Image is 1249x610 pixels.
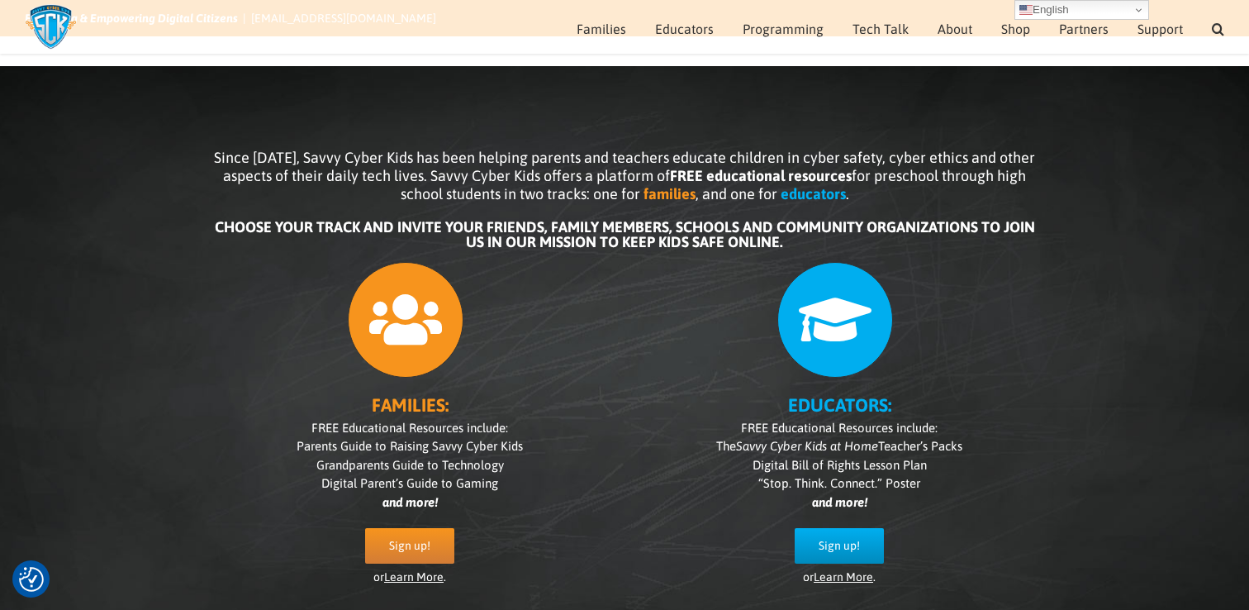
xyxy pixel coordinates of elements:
[1019,3,1033,17] img: en
[382,495,438,509] i: and more!
[655,22,714,36] span: Educators
[372,394,449,416] b: FAMILIES:
[1137,22,1183,36] span: Support
[846,185,849,203] span: .
[812,495,867,509] i: and more!
[1059,22,1109,36] span: Partners
[297,439,523,453] span: Parents Guide to Raising Savvy Cyber Kids
[214,149,1035,203] span: Since [DATE], Savvy Cyber Kids has been helping parents and teachers educate children in cyber sa...
[316,458,504,472] span: Grandparents Guide to Technology
[814,570,873,584] a: Learn More
[938,22,972,36] span: About
[321,476,498,490] span: Digital Parent’s Guide to Gaming
[311,421,508,435] span: FREE Educational Resources include:
[781,185,846,203] b: educators
[741,421,938,435] span: FREE Educational Resources include:
[743,22,824,36] span: Programming
[643,185,696,203] b: families
[819,539,860,553] span: Sign up!
[1001,22,1030,36] span: Shop
[25,4,77,50] img: Savvy Cyber Kids Logo
[736,439,878,453] i: Savvy Cyber Kids at Home
[696,185,777,203] span: , and one for
[716,439,962,453] span: The Teacher’s Packs
[788,394,891,416] b: EDUCATORS:
[19,567,44,592] img: Revisit consent button
[373,570,446,584] span: or .
[795,528,884,564] a: Sign up!
[19,567,44,592] button: Consent Preferences
[758,476,920,490] span: “Stop. Think. Connect.” Poster
[852,22,909,36] span: Tech Talk
[577,22,626,36] span: Families
[389,539,430,553] span: Sign up!
[384,570,444,584] a: Learn More
[753,458,927,472] span: Digital Bill of Rights Lesson Plan
[803,570,876,584] span: or .
[215,218,1035,250] b: CHOOSE YOUR TRACK AND INVITE YOUR FRIENDS, FAMILY MEMBERS, SCHOOLS AND COMMUNITY ORGANIZATIONS TO...
[670,167,852,184] b: FREE educational resources
[365,528,454,564] a: Sign up!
